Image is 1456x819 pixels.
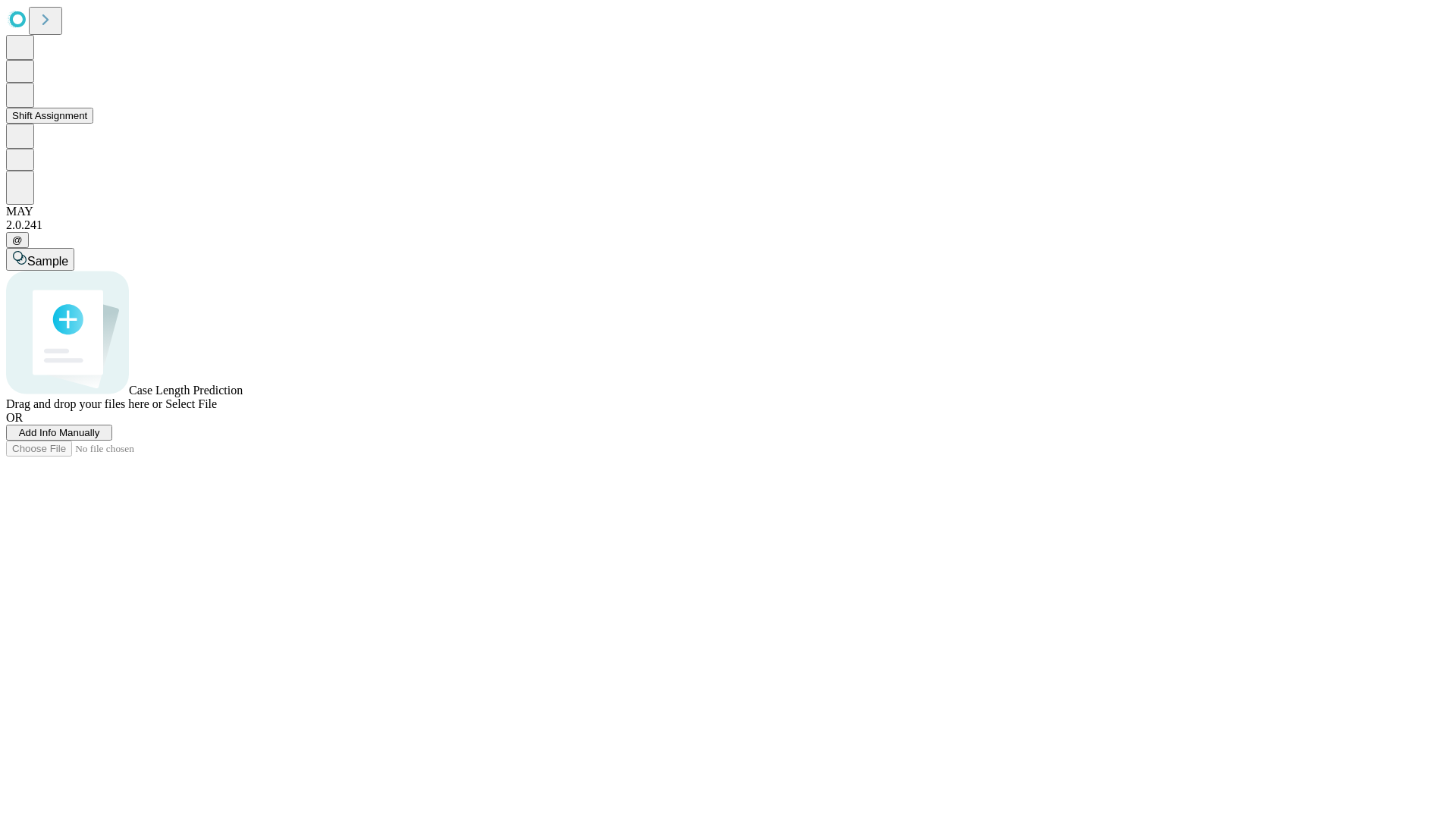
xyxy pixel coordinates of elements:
[6,218,1450,232] div: 2.0.241
[27,255,68,268] span: Sample
[6,411,23,424] span: OR
[6,248,74,271] button: Sample
[165,397,217,410] span: Select File
[6,108,93,124] button: Shift Assignment
[6,205,1450,218] div: MAY
[6,425,112,441] button: Add Info Manually
[6,397,162,410] span: Drag and drop your files here or
[129,384,243,397] span: Case Length Prediction
[6,232,29,248] button: @
[12,234,23,246] span: @
[19,427,100,438] span: Add Info Manually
